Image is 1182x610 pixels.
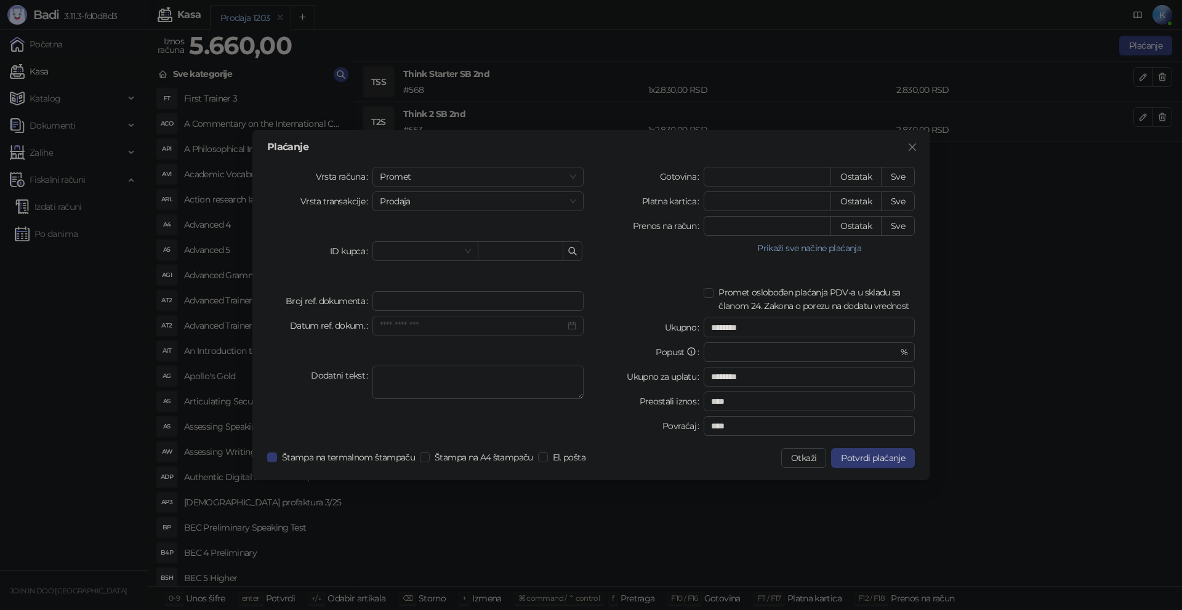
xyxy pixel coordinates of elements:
label: Platna kartica [642,191,704,211]
button: Ostatak [830,191,882,211]
label: Ukupno [665,318,704,337]
button: Potvrdi plaćanje [831,448,915,468]
button: Close [903,137,922,157]
label: Popust [656,342,704,362]
label: Ukupno za uplatu [627,367,704,387]
button: Ostatak [830,216,882,236]
label: Povraćaj [662,416,704,436]
button: Sve [881,167,915,187]
label: Prenos na račun [633,216,704,236]
div: Plaćanje [267,142,915,152]
input: Datum ref. dokum. [380,319,565,332]
label: Datum ref. dokum. [290,316,373,335]
span: Promet [380,167,576,186]
label: Gotovina [660,167,704,187]
label: Preostali iznos [640,391,704,411]
label: Broj ref. dokumenta [286,291,372,311]
button: Sve [881,191,915,211]
span: Potvrdi plaćanje [841,452,905,464]
span: Zatvori [903,142,922,152]
button: Ostatak [830,167,882,187]
button: Prikaži sve načine plaćanja [704,241,915,255]
textarea: Dodatni tekst [372,366,584,399]
label: Vrsta transakcije [300,191,373,211]
span: Štampa na A4 štampaču [430,451,538,464]
span: El. pošta [548,451,590,464]
button: Otkaži [781,448,826,468]
input: Broj ref. dokumenta [372,291,584,311]
label: ID kupca [330,241,372,261]
span: Štampa na termalnom štampaču [277,451,420,464]
label: Vrsta računa [316,167,373,187]
span: Prodaja [380,192,576,211]
button: Sve [881,216,915,236]
label: Dodatni tekst [311,366,372,385]
span: Promet oslobođen plaćanja PDV-a u skladu sa članom 24. Zakona o porezu na dodatu vrednost [714,286,915,313]
span: close [907,142,917,152]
